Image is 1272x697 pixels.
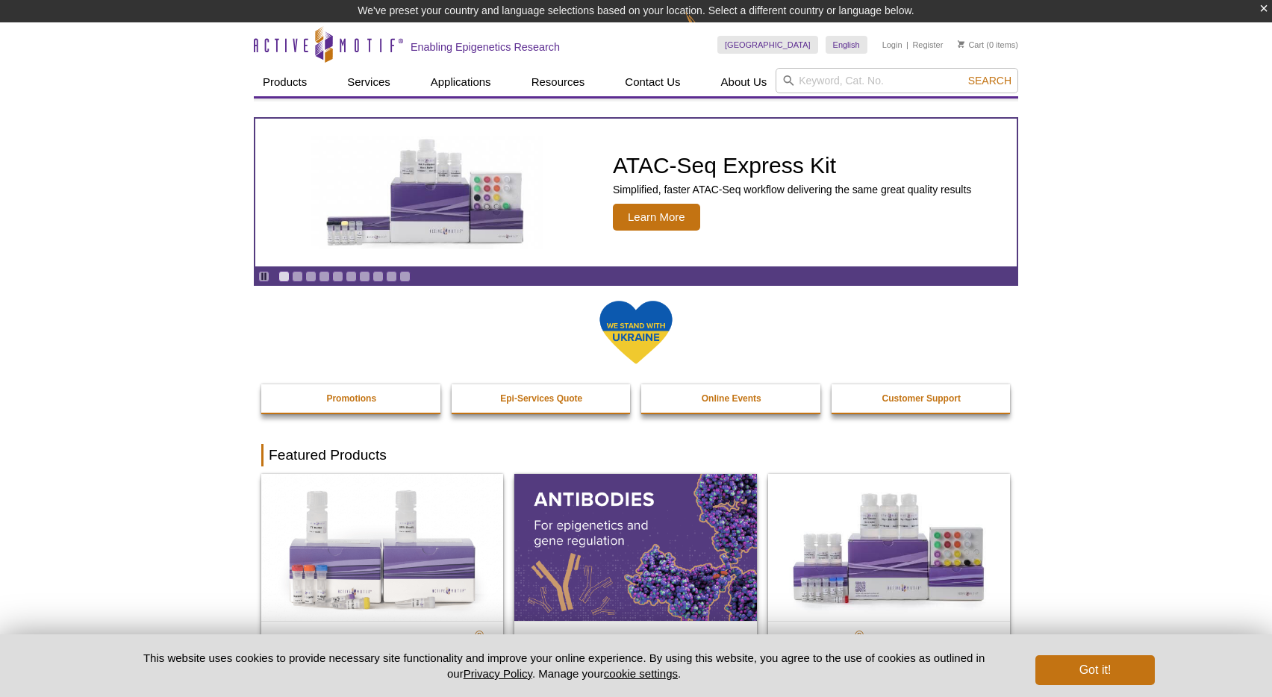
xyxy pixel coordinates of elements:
img: Your Cart [958,40,964,48]
a: Cart [958,40,984,50]
a: Go to slide 10 [399,271,411,282]
li: | [906,36,908,54]
img: All Antibodies [514,474,756,620]
h2: Antibodies [522,625,749,648]
a: Customer Support [832,384,1012,413]
a: ATAC-Seq Express Kit ATAC-Seq Express Kit Simplified, faster ATAC-Seq workflow delivering the sam... [255,119,1017,266]
a: Products [254,68,316,96]
a: Toggle autoplay [258,271,269,282]
h2: DNA Library Prep Kit for Illumina [269,625,496,648]
strong: Customer Support [882,393,961,404]
sup: ® [475,628,484,641]
a: Go to slide 4 [319,271,330,282]
img: CUT&Tag-IT® Express Assay Kit [768,474,1010,620]
a: Online Events [641,384,822,413]
a: Login [882,40,902,50]
span: Learn More [613,204,700,231]
button: Got it! [1035,655,1155,685]
img: We Stand With Ukraine [599,299,673,366]
p: This website uses cookies to provide necessary site functionality and improve your online experie... [117,650,1011,681]
a: About Us [712,68,776,96]
h2: Enabling Epigenetics Research [411,40,560,54]
a: Promotions [261,384,442,413]
a: Register [912,40,943,50]
a: Go to slide 5 [332,271,343,282]
a: English [826,36,867,54]
article: ATAC-Seq Express Kit [255,119,1017,266]
li: (0 items) [958,36,1018,54]
a: Go to slide 6 [346,271,357,282]
span: Search [968,75,1011,87]
a: Go to slide 8 [372,271,384,282]
strong: Online Events [702,393,761,404]
p: Simplified, faster ATAC-Seq workflow delivering the same great quality results [613,183,971,196]
a: Applications [422,68,500,96]
button: Search [964,74,1016,87]
sup: ® [855,628,864,641]
h2: Featured Products [261,444,1011,466]
a: Go to slide 3 [305,271,317,282]
h2: CUT&Tag-IT Express Assay Kit [776,625,1003,648]
button: cookie settings [604,667,678,680]
a: Go to slide 1 [278,271,290,282]
img: Change Here [685,11,725,46]
a: Go to slide 7 [359,271,370,282]
a: Services [338,68,399,96]
h2: ATAC-Seq Express Kit [613,154,971,177]
a: Go to slide 2 [292,271,303,282]
a: Resources [523,68,594,96]
a: Privacy Policy [464,667,532,680]
a: Contact Us [616,68,689,96]
a: Go to slide 9 [386,271,397,282]
input: Keyword, Cat. No. [776,68,1018,93]
a: Epi-Services Quote [452,384,632,413]
strong: Epi-Services Quote [500,393,582,404]
img: DNA Library Prep Kit for Illumina [261,474,503,620]
strong: Promotions [326,393,376,404]
a: [GEOGRAPHIC_DATA] [717,36,818,54]
img: ATAC-Seq Express Kit [304,136,550,249]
